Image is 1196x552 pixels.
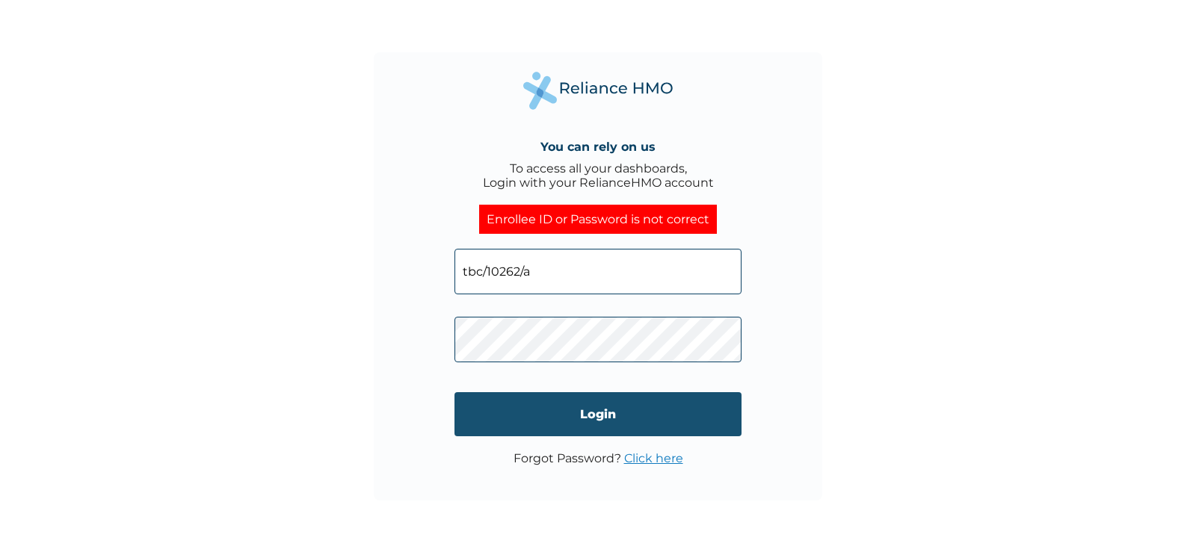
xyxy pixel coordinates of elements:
[454,392,742,436] input: Login
[454,249,742,294] input: Email address or HMO ID
[479,205,717,234] div: Enrollee ID or Password is not correct
[523,72,673,110] img: Reliance Health's Logo
[514,451,683,465] p: Forgot Password?
[540,140,656,154] h4: You can rely on us
[624,451,683,465] a: Click here
[483,161,714,190] div: To access all your dashboards, Login with your RelianceHMO account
